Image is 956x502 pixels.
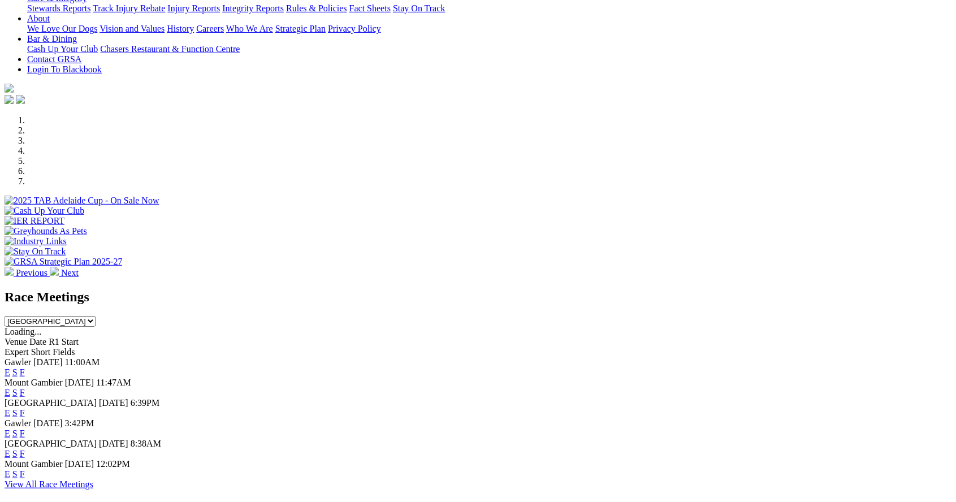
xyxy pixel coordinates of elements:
span: Venue [5,337,27,347]
span: [GEOGRAPHIC_DATA] [5,398,97,408]
a: F [20,469,25,479]
a: E [5,367,10,377]
a: S [12,388,18,397]
a: Vision and Values [100,24,165,33]
div: Bar & Dining [27,44,951,54]
a: F [20,367,25,377]
a: S [12,449,18,458]
a: Previous [5,268,50,278]
a: Login To Blackbook [27,64,102,74]
span: Loading... [5,327,41,336]
span: Mount Gambier [5,459,63,469]
a: Contact GRSA [27,54,81,64]
a: E [5,449,10,458]
span: Fields [53,347,75,357]
img: 2025 TAB Adelaide Cup - On Sale Now [5,196,159,206]
span: Next [61,268,79,278]
a: E [5,408,10,418]
img: chevron-right-pager-white.svg [50,267,59,276]
img: chevron-left-pager-white.svg [5,267,14,276]
a: E [5,469,10,479]
a: Integrity Reports [222,3,284,13]
a: Who We Are [226,24,273,33]
span: [DATE] [33,418,63,428]
span: Gawler [5,418,31,428]
a: Stay On Track [393,3,445,13]
span: R1 Start [49,337,79,347]
a: E [5,388,10,397]
div: Care & Integrity [27,3,951,14]
span: 12:02PM [96,459,130,469]
span: Gawler [5,357,31,367]
a: We Love Our Dogs [27,24,97,33]
a: Cash Up Your Club [27,44,98,54]
span: Date [29,337,46,347]
span: 3:42PM [65,418,94,428]
a: S [12,429,18,438]
img: Greyhounds As Pets [5,226,87,236]
span: [DATE] [65,459,94,469]
span: 11:00AM [65,357,100,367]
a: Fact Sheets [349,3,391,13]
a: F [20,449,25,458]
div: About [27,24,951,34]
a: View All Race Meetings [5,479,93,489]
a: S [12,408,18,418]
h2: Race Meetings [5,289,951,305]
a: Next [50,268,79,278]
span: [DATE] [65,378,94,387]
a: Privacy Policy [328,24,381,33]
span: Mount Gambier [5,378,63,387]
a: S [12,367,18,377]
a: Chasers Restaurant & Function Centre [100,44,240,54]
img: Stay On Track [5,246,66,257]
span: 11:47AM [96,378,131,387]
span: [DATE] [99,398,128,408]
a: F [20,388,25,397]
a: History [167,24,194,33]
span: 6:39PM [131,398,160,408]
a: Stewards Reports [27,3,90,13]
img: IER REPORT [5,216,64,226]
span: [GEOGRAPHIC_DATA] [5,439,97,448]
a: Rules & Policies [286,3,347,13]
img: logo-grsa-white.png [5,84,14,93]
span: Previous [16,268,47,278]
img: facebook.svg [5,95,14,104]
a: Careers [196,24,224,33]
img: Industry Links [5,236,67,246]
a: Injury Reports [167,3,220,13]
span: Short [31,347,51,357]
a: About [27,14,50,23]
span: 8:38AM [131,439,161,448]
a: F [20,429,25,438]
span: Expert [5,347,29,357]
img: GRSA Strategic Plan 2025-27 [5,257,122,267]
a: S [12,469,18,479]
img: twitter.svg [16,95,25,104]
a: F [20,408,25,418]
span: [DATE] [33,357,63,367]
a: E [5,429,10,438]
a: Strategic Plan [275,24,326,33]
img: Cash Up Your Club [5,206,84,216]
span: [DATE] [99,439,128,448]
a: Track Injury Rebate [93,3,165,13]
a: Bar & Dining [27,34,77,44]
